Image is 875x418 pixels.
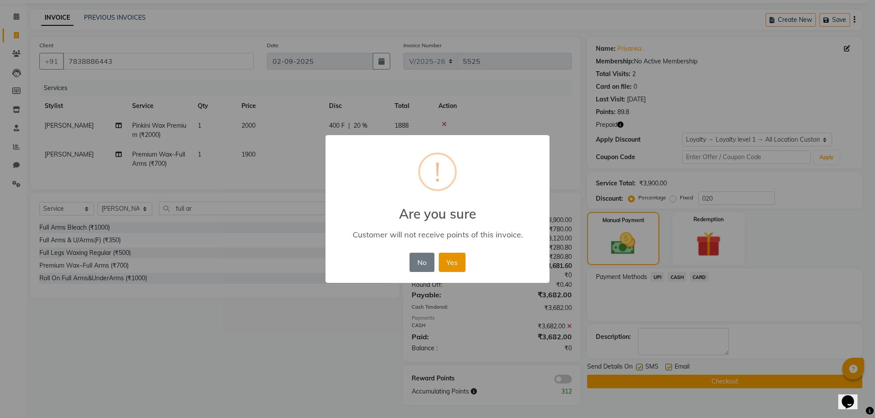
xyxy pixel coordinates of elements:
[338,230,537,240] div: Customer will not receive points of this invoice.
[409,253,434,272] button: No
[838,383,866,409] iframe: chat widget
[434,154,441,189] div: !
[325,195,549,222] h2: Are you sure
[439,253,465,272] button: Yes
